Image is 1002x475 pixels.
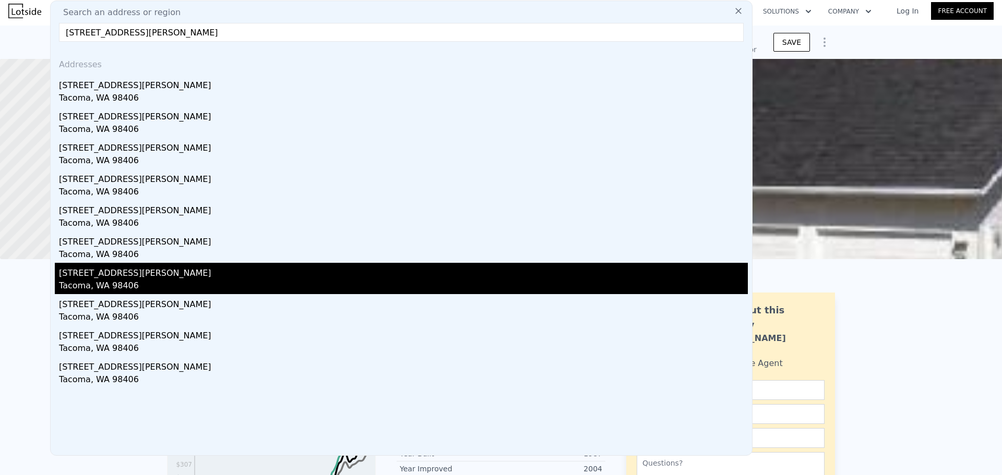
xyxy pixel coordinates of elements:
div: [STREET_ADDRESS][PERSON_NAME] [59,169,748,186]
div: [STREET_ADDRESS][PERSON_NAME] [59,294,748,311]
div: Tacoma, WA 98406 [59,373,748,388]
div: Tacoma, WA 98406 [59,342,748,357]
a: Log In [884,6,931,16]
input: Enter an address, city, region, neighborhood or zip code [59,23,744,42]
div: Tacoma, WA 98406 [59,311,748,325]
div: [PERSON_NAME] Bahadur [708,332,825,357]
div: Addresses [55,50,748,75]
div: Tacoma, WA 98406 [59,92,748,106]
div: Ask about this property [708,303,825,332]
div: [STREET_ADDRESS][PERSON_NAME] [59,138,748,154]
div: [STREET_ADDRESS][PERSON_NAME] [59,357,748,373]
button: SAVE [773,33,810,52]
div: [STREET_ADDRESS][PERSON_NAME] [59,106,748,123]
div: Tacoma, WA 98406 [59,217,748,232]
span: Search an address or region [55,6,181,19]
div: Off Market, last sold for [671,44,757,55]
div: Year Improved [400,464,501,474]
div: Tacoma, WA 98406 [59,186,748,200]
div: [STREET_ADDRESS][PERSON_NAME] [59,75,748,92]
div: [STREET_ADDRESS][PERSON_NAME] [59,263,748,279]
div: 2004 [501,464,602,474]
div: [STREET_ADDRESS][PERSON_NAME] [59,232,748,248]
div: Tacoma, WA 98406 [59,154,748,169]
img: Lotside [8,4,41,18]
div: Tacoma, WA 98406 [59,123,748,138]
button: Company [820,2,880,21]
button: Solutions [755,2,820,21]
div: [STREET_ADDRESS][PERSON_NAME] [59,200,748,217]
button: Show Options [814,32,835,53]
tspan: $307 [176,461,192,468]
div: [STREET_ADDRESS][PERSON_NAME] [59,325,748,342]
a: Free Account [931,2,994,20]
div: Tacoma, WA 98406 [59,279,748,294]
div: Tacoma, WA 98406 [59,248,748,263]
